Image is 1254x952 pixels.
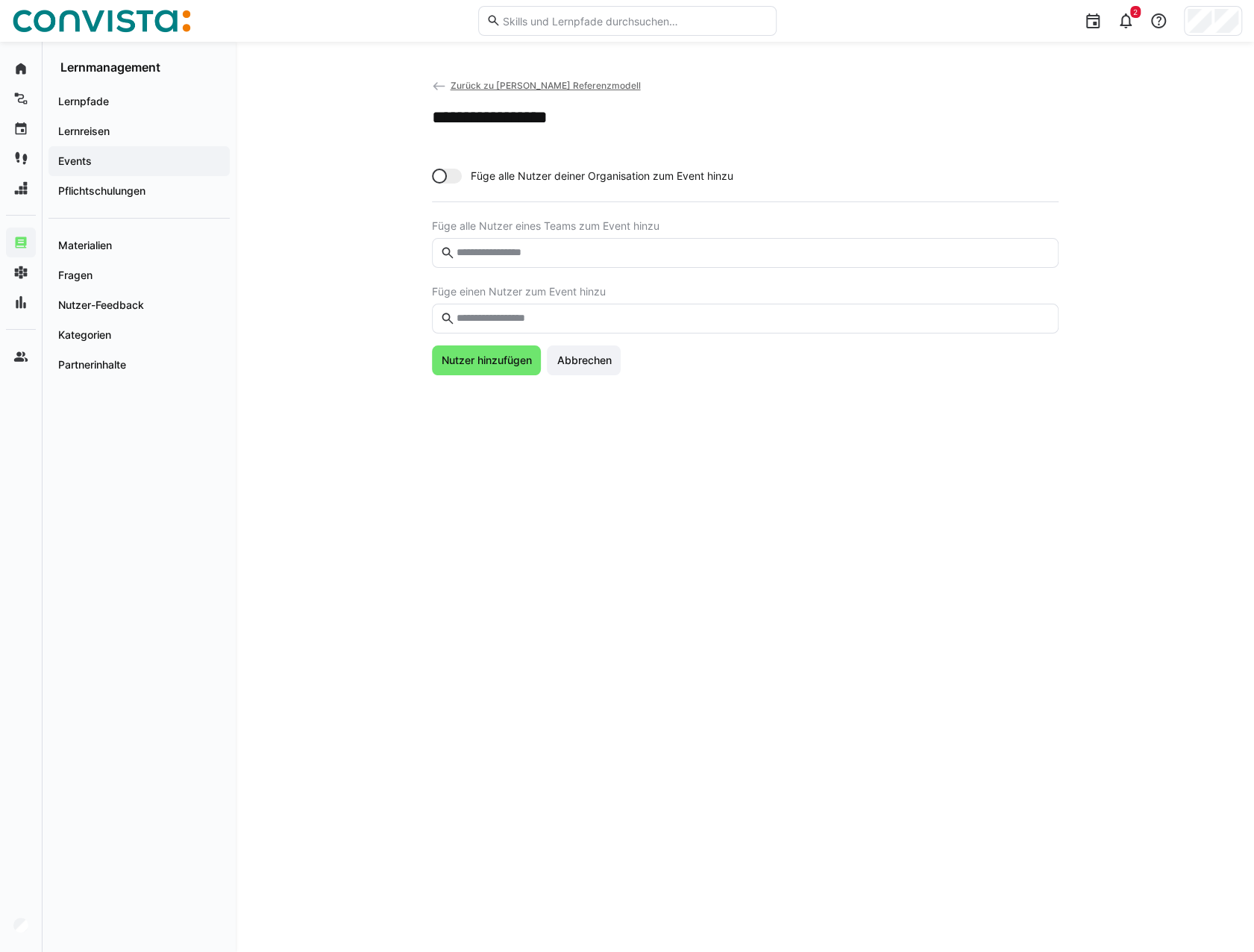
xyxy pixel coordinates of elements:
span: 2 [1133,7,1138,16]
button: Nutzer hinzufügen [432,345,542,375]
span: Füge einen Nutzer zum Event hinzu [432,286,1059,298]
button: Abbrechen [547,345,621,375]
input: Skills und Lernpfade durchsuchen… [501,14,768,28]
span: Füge alle Nutzer deiner Organisation zum Event hinzu [471,169,733,184]
a: Zurück zu [PERSON_NAME] Referenzmodell [432,80,641,91]
span: Füge alle Nutzer eines Teams zum Event hinzu [432,220,1059,232]
span: Nutzer hinzufügen [439,353,533,368]
span: Zurück zu [PERSON_NAME] Referenzmodell [450,80,640,91]
span: Abbrechen [554,353,613,368]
